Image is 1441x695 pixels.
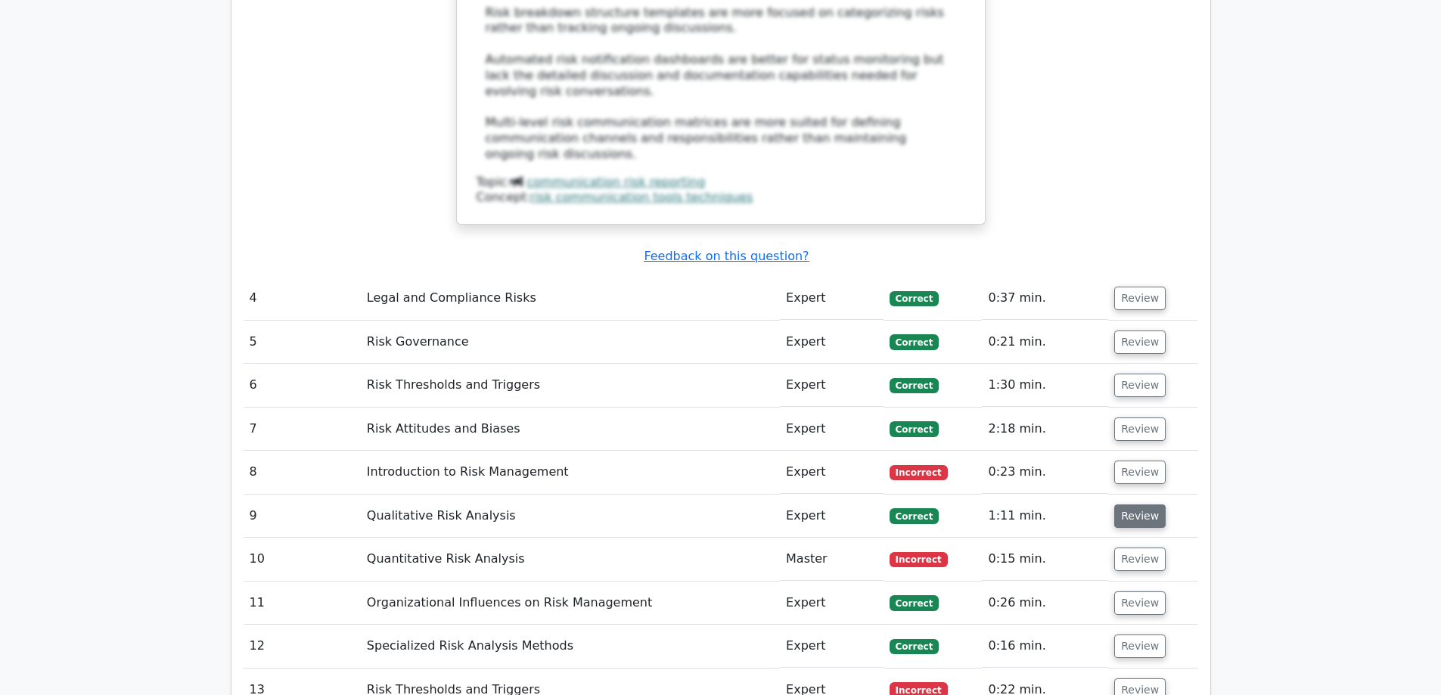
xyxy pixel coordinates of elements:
[780,277,884,320] td: Expert
[244,495,361,538] td: 9
[361,277,780,320] td: Legal and Compliance Risks
[982,582,1108,625] td: 0:26 min.
[890,421,939,436] span: Correct
[890,378,939,393] span: Correct
[890,508,939,523] span: Correct
[1114,504,1166,528] button: Review
[361,408,780,451] td: Risk Attitudes and Biases
[477,190,965,206] div: Concept:
[1114,330,1166,354] button: Review
[890,334,939,349] span: Correct
[361,495,780,538] td: Qualitative Risk Analysis
[1114,374,1166,397] button: Review
[530,190,753,204] a: risk communication tools techniques
[477,175,965,191] div: Topic:
[780,495,884,538] td: Expert
[890,465,948,480] span: Incorrect
[244,582,361,625] td: 11
[982,451,1108,494] td: 0:23 min.
[1114,591,1166,615] button: Review
[780,625,884,668] td: Expert
[361,625,780,668] td: Specialized Risk Analysis Methods
[780,321,884,364] td: Expert
[982,408,1108,451] td: 2:18 min.
[890,595,939,610] span: Correct
[244,321,361,364] td: 5
[644,249,809,263] a: Feedback on this question?
[982,277,1108,320] td: 0:37 min.
[244,451,361,494] td: 8
[982,495,1108,538] td: 1:11 min.
[982,538,1108,581] td: 0:15 min.
[244,277,361,320] td: 4
[780,408,884,451] td: Expert
[890,639,939,654] span: Correct
[890,291,939,306] span: Correct
[361,451,780,494] td: Introduction to Risk Management
[890,552,948,567] span: Incorrect
[1114,287,1166,310] button: Review
[1114,417,1166,441] button: Review
[780,451,884,494] td: Expert
[361,364,780,407] td: Risk Thresholds and Triggers
[526,175,705,189] a: communication risk reporting
[244,408,361,451] td: 7
[361,582,780,625] td: Organizational Influences on Risk Management
[244,364,361,407] td: 6
[1114,461,1166,484] button: Review
[361,321,780,364] td: Risk Governance
[244,538,361,581] td: 10
[982,364,1108,407] td: 1:30 min.
[982,321,1108,364] td: 0:21 min.
[982,625,1108,668] td: 0:16 min.
[1114,634,1166,658] button: Review
[780,582,884,625] td: Expert
[780,364,884,407] td: Expert
[780,538,884,581] td: Master
[361,538,780,581] td: Quantitative Risk Analysis
[244,625,361,668] td: 12
[1114,548,1166,571] button: Review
